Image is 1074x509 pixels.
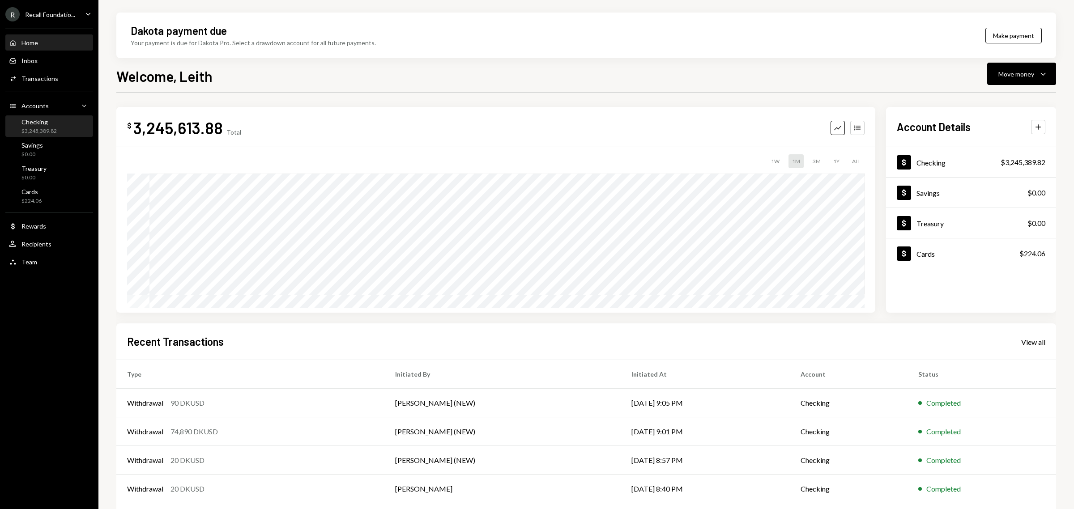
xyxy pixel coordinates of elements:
[916,219,944,228] div: Treasury
[170,398,205,408] div: 90 DKUSD
[5,162,93,183] a: Treasury$0.00
[790,417,908,446] td: Checking
[21,118,57,126] div: Checking
[886,147,1056,177] a: Checking$3,245,389.82
[790,475,908,503] td: Checking
[886,238,1056,268] a: Cards$224.06
[926,484,961,494] div: Completed
[384,360,620,389] th: Initiated By
[21,174,47,182] div: $0.00
[21,222,46,230] div: Rewards
[127,334,224,349] h2: Recent Transactions
[5,34,93,51] a: Home
[621,417,790,446] td: [DATE] 9:01 PM
[926,426,961,437] div: Completed
[5,139,93,160] a: Savings$0.00
[790,389,908,417] td: Checking
[21,240,51,248] div: Recipients
[116,67,213,85] h1: Welcome, Leith
[5,98,93,114] a: Accounts
[127,426,163,437] div: Withdrawal
[21,197,42,205] div: $224.06
[170,455,205,466] div: 20 DKUSD
[127,455,163,466] div: Withdrawal
[916,158,946,167] div: Checking
[987,63,1056,85] button: Move money
[788,154,804,168] div: 1M
[1021,337,1045,347] a: View all
[21,258,37,266] div: Team
[1027,187,1045,198] div: $0.00
[5,70,93,86] a: Transactions
[170,484,205,494] div: 20 DKUSD
[916,250,935,258] div: Cards
[926,455,961,466] div: Completed
[21,151,43,158] div: $0.00
[127,121,132,130] div: $
[226,128,241,136] div: Total
[5,52,93,68] a: Inbox
[1019,248,1045,259] div: $224.06
[848,154,865,168] div: ALL
[5,254,93,270] a: Team
[790,446,908,475] td: Checking
[5,236,93,252] a: Recipients
[790,360,908,389] th: Account
[384,475,620,503] td: [PERSON_NAME]
[985,28,1042,43] button: Make payment
[1027,218,1045,229] div: $0.00
[21,57,38,64] div: Inbox
[5,185,93,207] a: Cards$224.06
[809,154,824,168] div: 3M
[21,141,43,149] div: Savings
[897,119,971,134] h2: Account Details
[5,7,20,21] div: R
[384,389,620,417] td: [PERSON_NAME] (NEW)
[621,446,790,475] td: [DATE] 8:57 PM
[127,484,163,494] div: Withdrawal
[384,417,620,446] td: [PERSON_NAME] (NEW)
[21,127,57,135] div: $3,245,389.82
[127,398,163,408] div: Withdrawal
[621,360,790,389] th: Initiated At
[21,39,38,47] div: Home
[5,115,93,137] a: Checking$3,245,389.82
[998,69,1034,79] div: Move money
[830,154,843,168] div: 1Y
[21,188,42,195] div: Cards
[886,178,1056,208] a: Savings$0.00
[170,426,218,437] div: 74,890 DKUSD
[131,23,227,38] div: Dakota payment due
[21,165,47,172] div: Treasury
[1001,157,1045,168] div: $3,245,389.82
[21,102,49,110] div: Accounts
[116,360,384,389] th: Type
[384,446,620,475] td: [PERSON_NAME] (NEW)
[21,75,58,82] div: Transactions
[25,11,75,18] div: Recall Foundatio...
[1021,338,1045,347] div: View all
[886,208,1056,238] a: Treasury$0.00
[5,218,93,234] a: Rewards
[133,118,223,138] div: 3,245,613.88
[926,398,961,408] div: Completed
[908,360,1056,389] th: Status
[621,475,790,503] td: [DATE] 8:40 PM
[131,38,376,47] div: Your payment is due for Dakota Pro. Select a drawdown account for all future payments.
[621,389,790,417] td: [DATE] 9:05 PM
[916,189,940,197] div: Savings
[767,154,783,168] div: 1W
